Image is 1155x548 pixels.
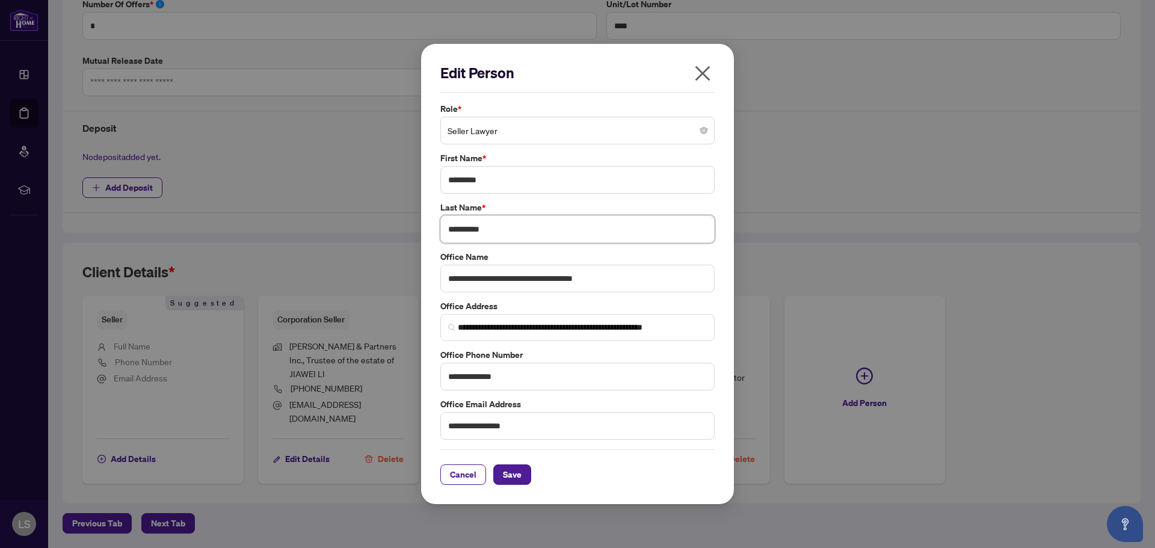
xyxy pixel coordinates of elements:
span: Save [503,465,522,484]
span: close-circle [700,127,707,134]
label: Role [440,102,715,115]
button: Save [493,464,531,485]
label: Office Name [440,250,715,263]
span: Cancel [450,465,476,484]
img: search_icon [448,324,455,331]
label: Last Name [440,201,715,214]
h2: Edit Person [440,63,715,82]
button: Open asap [1107,506,1143,542]
label: First Name [440,152,715,165]
label: Office Phone Number [440,348,715,362]
label: Office Email Address [440,398,715,411]
span: Seller Lawyer [448,119,707,142]
button: Cancel [440,464,486,485]
label: Office Address [440,300,715,313]
span: close [693,64,712,83]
